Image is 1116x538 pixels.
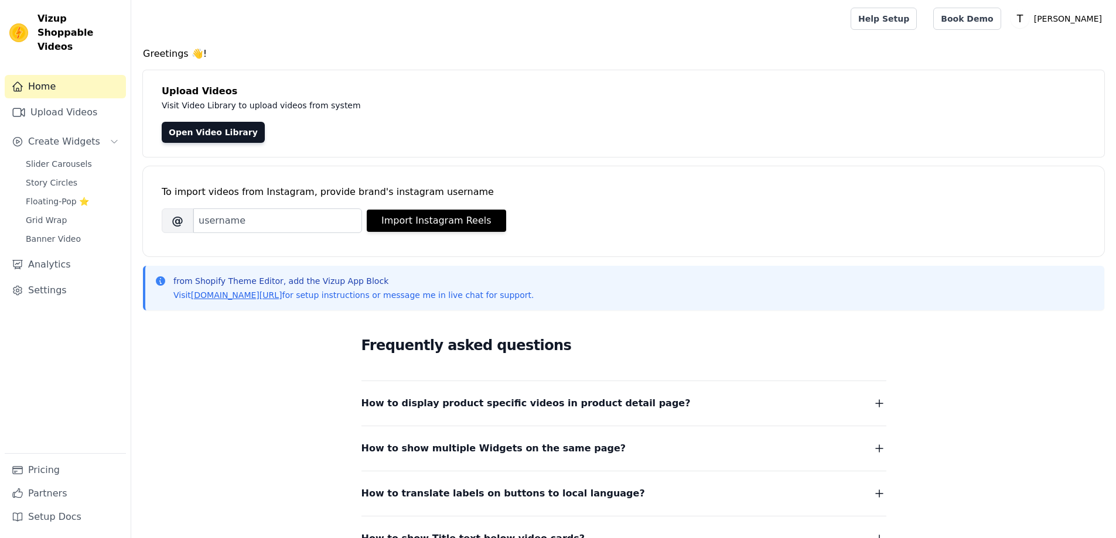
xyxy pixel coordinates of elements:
[5,75,126,98] a: Home
[173,289,534,301] p: Visit for setup instructions or message me in live chat for support.
[19,231,126,247] a: Banner Video
[28,135,100,149] span: Create Widgets
[361,395,886,412] button: How to display product specific videos in product detail page?
[19,174,126,191] a: Story Circles
[37,12,121,54] span: Vizup Shoppable Videos
[162,185,1086,199] div: To import videos from Instagram, provide brand's instagram username
[5,482,126,505] a: Partners
[361,440,886,457] button: How to show multiple Widgets on the same page?
[19,193,126,210] a: Floating-Pop ⭐
[5,253,126,276] a: Analytics
[5,505,126,529] a: Setup Docs
[1011,8,1107,29] button: T [PERSON_NAME]
[162,122,265,143] a: Open Video Library
[162,98,687,112] p: Visit Video Library to upload videos from system
[26,196,89,207] span: Floating-Pop ⭐
[5,458,126,482] a: Pricing
[173,275,534,287] p: from Shopify Theme Editor, add the Vizup App Block
[26,233,81,245] span: Banner Video
[361,485,886,502] button: How to translate labels on buttons to local language?
[361,485,645,502] span: How to translate labels on buttons to local language?
[26,158,92,170] span: Slider Carousels
[5,279,126,302] a: Settings
[19,212,126,228] a: Grid Wrap
[162,84,1086,98] h4: Upload Videos
[193,208,362,233] input: username
[1016,13,1023,25] text: T
[143,47,1104,61] h4: Greetings 👋!
[26,177,77,189] span: Story Circles
[933,8,1001,30] a: Book Demo
[361,395,691,412] span: How to display product specific videos in product detail page?
[5,101,126,124] a: Upload Videos
[191,290,282,300] a: [DOMAIN_NAME][URL]
[361,334,886,357] h2: Frequently asked questions
[1029,8,1107,29] p: [PERSON_NAME]
[9,23,28,42] img: Vizup
[361,440,626,457] span: How to show multiple Widgets on the same page?
[26,214,67,226] span: Grid Wrap
[5,130,126,153] button: Create Widgets
[19,156,126,172] a: Slider Carousels
[367,210,506,232] button: Import Instagram Reels
[851,8,917,30] a: Help Setup
[162,208,193,233] span: @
